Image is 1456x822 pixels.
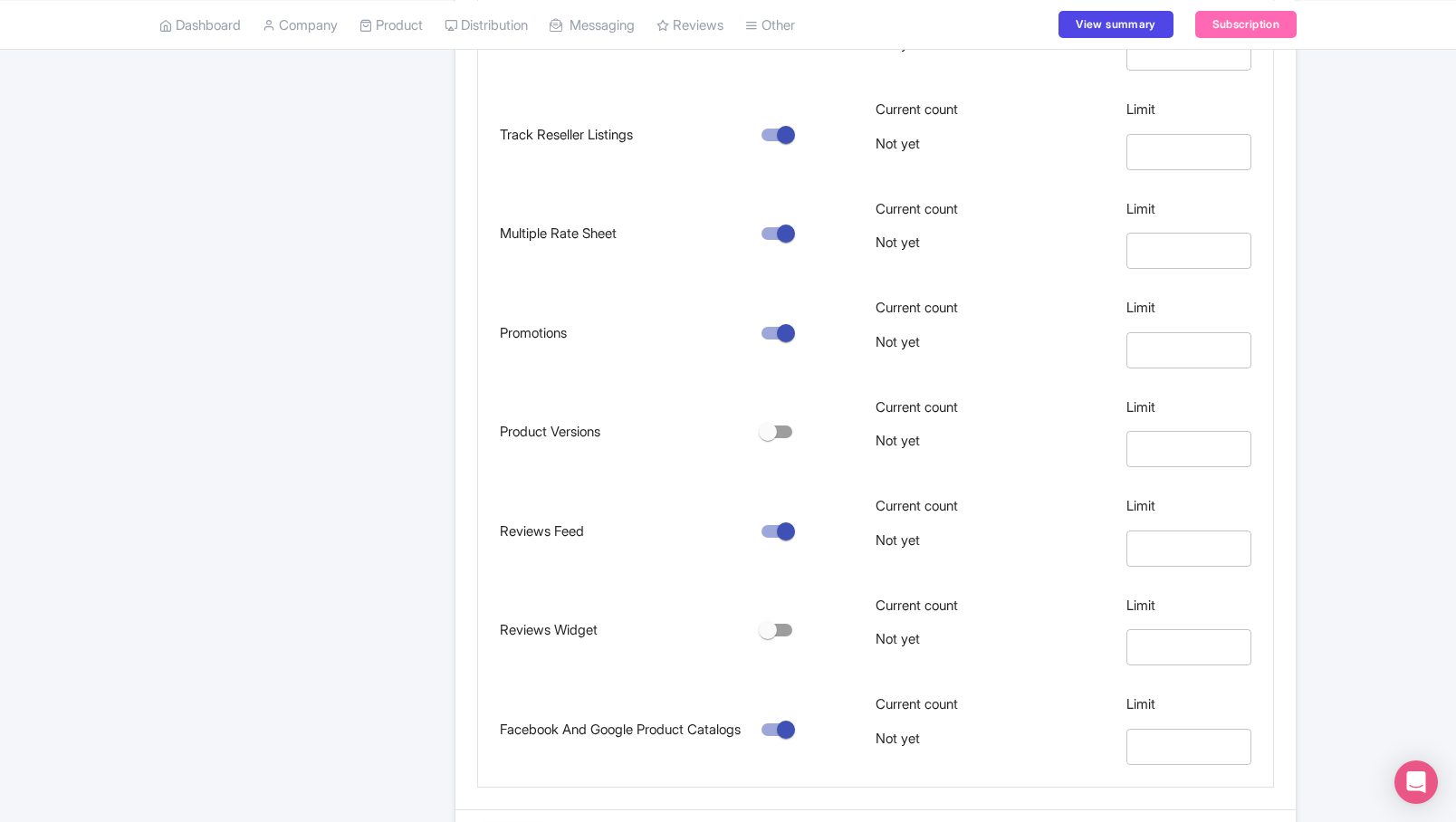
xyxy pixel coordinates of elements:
p: Current count [876,694,1126,715]
span: Not yet [876,135,920,152]
p: Limit [1126,298,1251,319]
p: Limit [1126,100,1251,120]
p: Limit [1126,397,1251,418]
span: Not yet [876,730,920,747]
p: Current count [876,496,1126,517]
span: Reviews Feed [500,522,584,540]
p: Current count [876,100,1126,120]
span: Reviews Widget [500,621,598,638]
span: Not yet [876,531,920,549]
a: View summary [1058,11,1173,38]
p: Limit [1126,596,1251,616]
span: Promotions [500,324,567,341]
p: Current count [876,199,1126,220]
p: Current count [876,298,1126,319]
p: Current count [876,397,1126,418]
span: Product Versions [500,423,600,440]
p: Limit [1126,199,1251,220]
span: Track Reseller Listings [500,126,633,143]
span: Multiple Rate Sheet [500,225,617,242]
p: Current count [876,596,1126,616]
a: Subscription [1195,11,1297,38]
span: Not yet [876,630,920,647]
span: Not yet [876,432,920,449]
p: Limit [1126,496,1251,517]
p: Limit [1126,694,1251,715]
span: Not yet [876,234,920,251]
span: Facebook And Google Product Catalogs [500,721,741,738]
span: Not yet [876,333,920,350]
div: Open Intercom Messenger [1394,760,1438,804]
